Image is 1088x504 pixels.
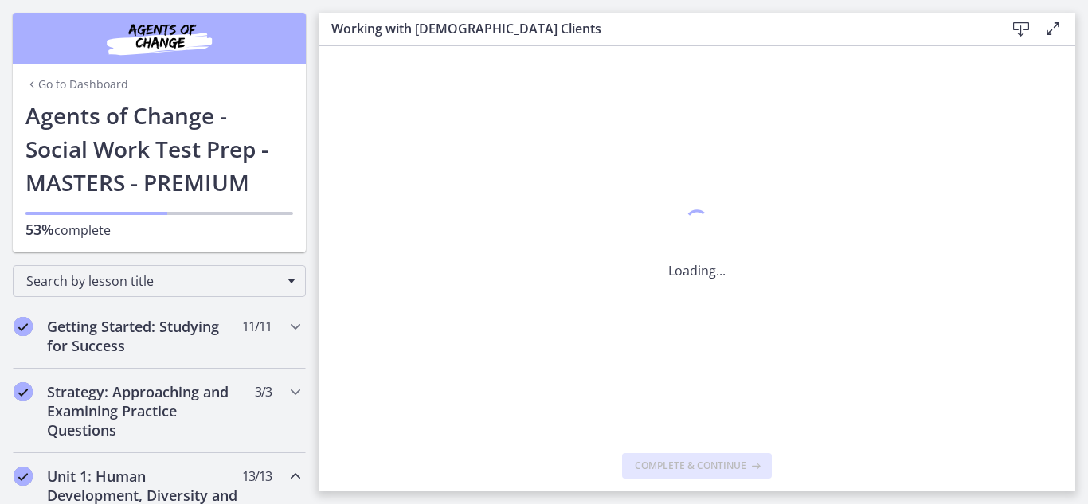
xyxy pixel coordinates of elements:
h2: Getting Started: Studying for Success [47,317,241,355]
i: Completed [14,382,33,401]
span: 53% [25,220,54,239]
span: 3 / 3 [255,382,272,401]
h1: Agents of Change - Social Work Test Prep - MASTERS - PREMIUM [25,99,293,199]
span: 13 / 13 [242,467,272,486]
span: Complete & continue [635,459,746,472]
i: Completed [14,467,33,486]
button: Complete & continue [622,453,772,479]
p: complete [25,220,293,240]
span: Search by lesson title [26,272,280,290]
p: Loading... [668,261,726,280]
h2: Strategy: Approaching and Examining Practice Questions [47,382,241,440]
img: Agents of Change [64,19,255,57]
span: 11 / 11 [242,317,272,336]
h3: Working with [DEMOGRAPHIC_DATA] Clients [331,19,980,38]
a: Go to Dashboard [25,76,128,92]
div: Search by lesson title [13,265,306,297]
i: Completed [14,317,33,336]
div: 1 [668,205,726,242]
